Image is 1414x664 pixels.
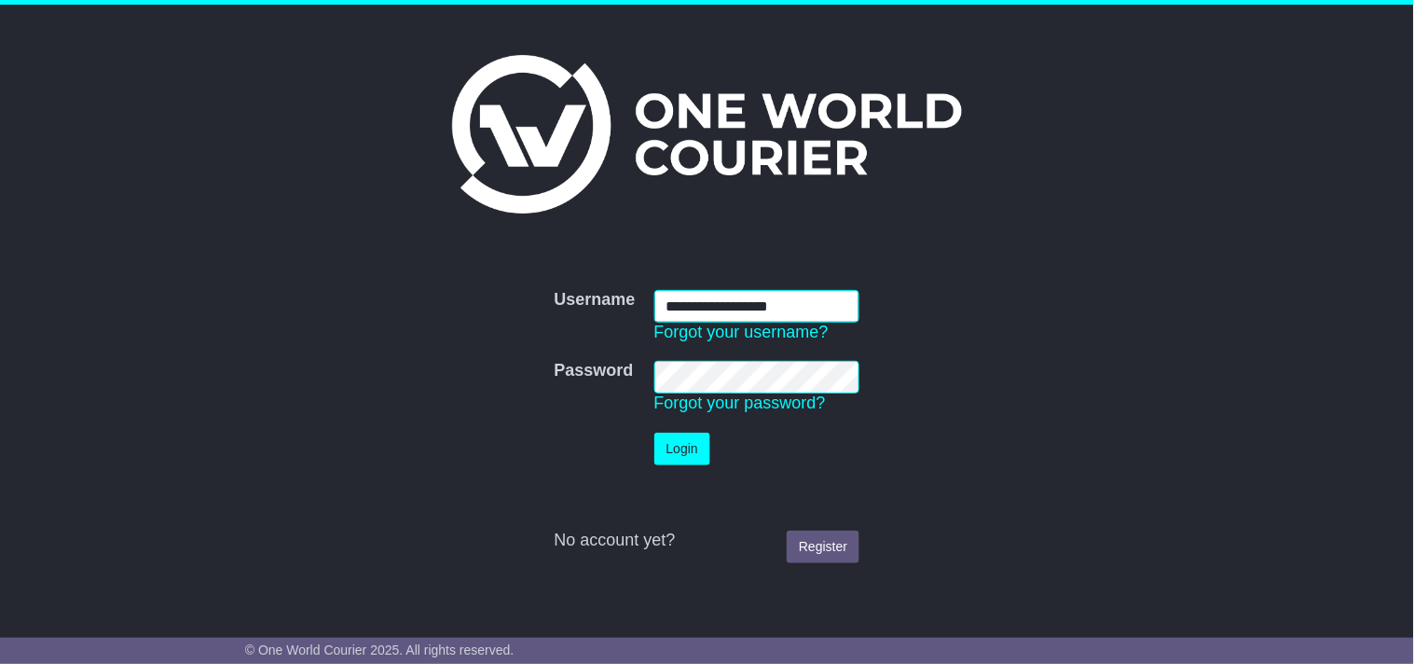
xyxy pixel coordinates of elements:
div: No account yet? [555,531,860,551]
a: Forgot your username? [654,323,829,341]
img: One World [452,55,961,214]
a: Register [787,531,859,563]
label: Password [555,361,634,381]
a: Forgot your password? [654,394,826,412]
span: © One World Courier 2025. All rights reserved. [245,643,515,657]
button: Login [654,433,710,465]
label: Username [555,290,636,311]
